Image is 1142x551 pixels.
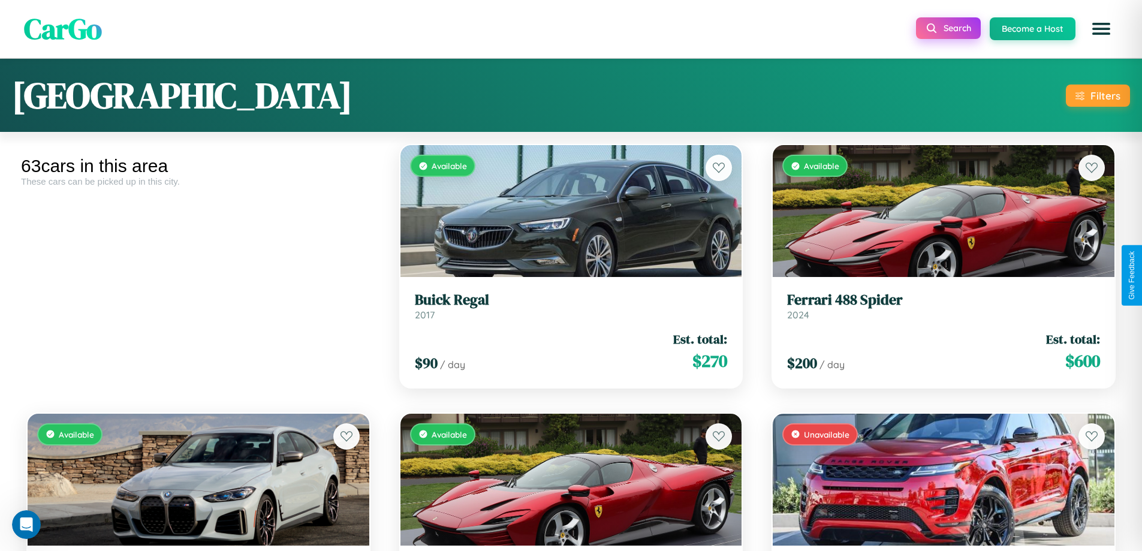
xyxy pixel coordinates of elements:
[415,291,728,309] h3: Buick Regal
[787,309,809,321] span: 2024
[787,291,1100,309] h3: Ferrari 488 Spider
[21,156,376,176] div: 63 cars in this area
[1084,12,1118,46] button: Open menu
[1046,330,1100,348] span: Est. total:
[990,17,1075,40] button: Become a Host
[916,17,981,39] button: Search
[692,349,727,373] span: $ 270
[787,291,1100,321] a: Ferrari 488 Spider2024
[432,429,467,439] span: Available
[432,161,467,171] span: Available
[21,176,376,186] div: These cars can be picked up in this city.
[673,330,727,348] span: Est. total:
[1128,251,1136,300] div: Give Feedback
[415,291,728,321] a: Buick Regal2017
[440,359,465,371] span: / day
[12,510,41,539] iframe: Intercom live chat
[944,23,971,34] span: Search
[12,71,352,120] h1: [GEOGRAPHIC_DATA]
[804,161,839,171] span: Available
[24,9,102,49] span: CarGo
[804,429,849,439] span: Unavailable
[787,353,817,373] span: $ 200
[415,353,438,373] span: $ 90
[1090,89,1120,102] div: Filters
[59,429,94,439] span: Available
[1065,349,1100,373] span: $ 600
[1066,85,1130,107] button: Filters
[819,359,845,371] span: / day
[415,309,435,321] span: 2017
